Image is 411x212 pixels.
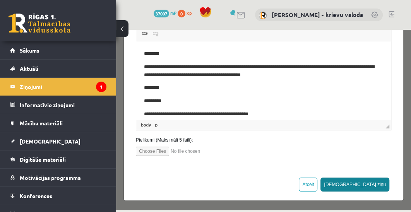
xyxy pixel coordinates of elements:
[272,11,363,19] a: [PERSON_NAME] - krievu valoda
[154,10,169,17] span: 37007
[269,95,273,99] span: Перетащите для изменения размера
[170,10,176,16] span: mP
[10,60,106,77] a: Aktuāli
[20,78,106,96] legend: Ziņojumi
[9,14,70,33] a: Rīgas 1. Tālmācības vidusskola
[187,10,192,16] span: xp
[10,96,106,114] a: Informatīvie ziņojumi
[178,10,185,17] span: 0
[10,150,106,168] a: Digitālie materiāli
[20,12,275,90] iframe: Визуальный текстовый редактор, wiswyg-editor-47363699586820-1756837821-10
[14,107,281,114] label: Pielikumi (Maksimāli 5 faili):
[154,10,176,16] a: 37007 mP
[204,148,273,162] button: [DEMOGRAPHIC_DATA] ziņu
[259,12,267,19] img: Ludmila Ziediņa - krievu valoda
[37,92,43,99] a: Элемент p
[20,65,38,72] span: Aktuāli
[178,10,195,16] a: 0 xp
[20,156,66,163] span: Digitālie materiāli
[20,120,63,127] span: Mācību materiāli
[20,174,81,181] span: Motivācijas programma
[10,41,106,59] a: Sākums
[10,78,106,96] a: Ziņojumi1
[10,114,106,132] a: Mācību materiāli
[183,148,201,162] button: Atcelt
[10,169,106,186] a: Motivācijas programma
[20,192,52,199] span: Konferences
[10,132,106,150] a: [DEMOGRAPHIC_DATA]
[96,82,106,92] i: 1
[23,92,36,99] a: Элемент body
[20,96,106,114] legend: Informatīvie ziņojumi
[8,8,247,176] body: Визуальный текстовый редактор, wiswyg-editor-47363699586820-1756837821-10
[20,47,39,54] span: Sākums
[20,138,80,145] span: [DEMOGRAPHIC_DATA]
[10,187,106,205] a: Konferences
